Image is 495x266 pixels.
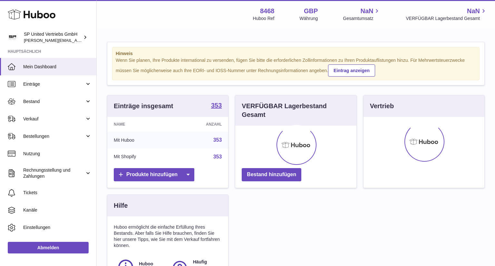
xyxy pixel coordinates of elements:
span: Einträge [23,81,85,87]
span: Tickets [23,190,92,196]
td: Mit Shopify [107,148,174,165]
span: Nutzung [23,151,92,157]
th: Name [107,117,174,132]
img: tim@sp-united.com [8,33,17,42]
span: NaN [360,7,373,15]
span: Gesamtumsatz [343,15,381,22]
a: Abmelden [8,242,89,253]
span: Bestellungen [23,133,85,139]
span: NaN [467,7,480,15]
h3: Einträge insgesamt [114,102,173,110]
div: Währung [300,15,318,22]
span: [PERSON_NAME][EMAIL_ADDRESS][DOMAIN_NAME] [24,38,129,43]
a: 353 [213,154,222,159]
span: Verkauf [23,116,85,122]
a: 353 [213,137,222,143]
span: Einstellungen [23,224,92,231]
td: Mit Huboo [107,132,174,148]
span: VERFÜGBAR Lagerbestand Gesamt [406,15,487,22]
h3: Vertrieb [370,102,394,110]
a: Produkte hinzufügen [114,168,194,181]
a: Bestand hinzufügen [242,168,301,181]
span: Rechnungsstellung und Zahlungen [23,167,85,179]
th: Anzahl [174,117,228,132]
p: Huboo ermöglicht die einfache Erfüllung Ihres Bestands. Aber falls Sie Hilfe brauchen, finden Sie... [114,224,222,249]
span: Mein Dashboard [23,64,92,70]
a: Eintrag anzeigen [328,64,375,77]
div: Huboo Ref [253,15,275,22]
h3: VERFÜGBAR Lagerbestand Gesamt [242,102,327,119]
strong: GBP [304,7,318,15]
strong: Hinweis [116,51,476,57]
div: Wenn Sie planen, Ihre Produkte international zu versenden, fügen Sie bitte die erforderlichen Zol... [116,57,476,77]
div: SP United Vertriebs GmbH [24,31,82,43]
span: Kanäle [23,207,92,213]
a: NaN VERFÜGBAR Lagerbestand Gesamt [406,7,487,22]
a: 353 [211,102,222,110]
strong: 353 [211,102,222,109]
span: Bestand [23,99,85,105]
a: NaN Gesamtumsatz [343,7,381,22]
strong: 8468 [260,7,275,15]
h3: Hilfe [114,201,128,210]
